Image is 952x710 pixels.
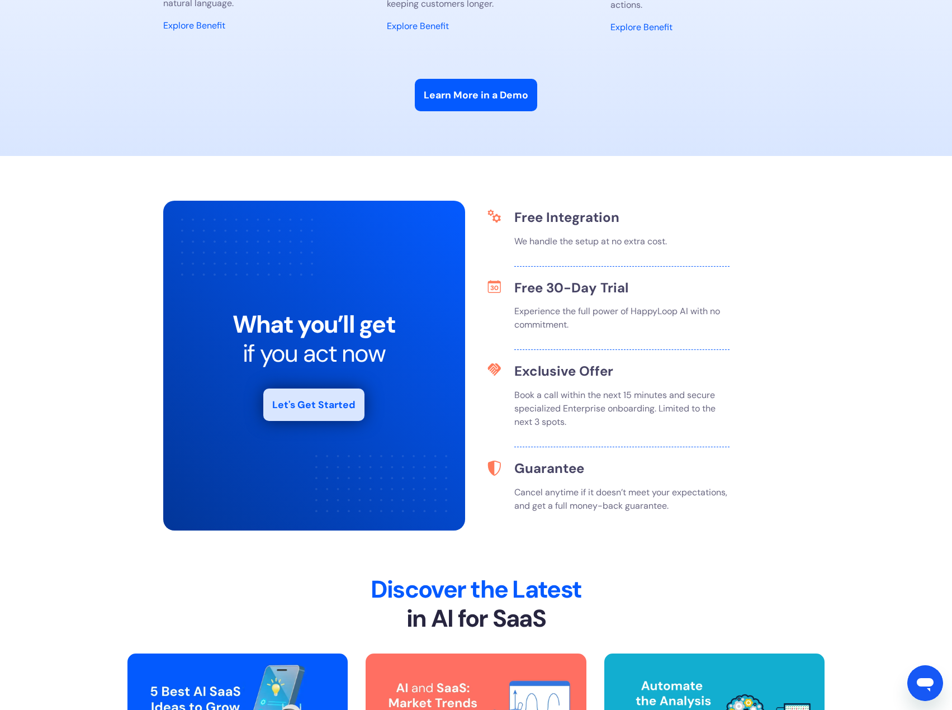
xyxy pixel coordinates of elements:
div: Learn More in a Demo [424,88,528,102]
img: Graphic indicating a 30-day free trial period for HappyLoop AI. [487,280,501,293]
p: We handle the setup at no extra cost. [514,235,789,248]
iframe: Button to launch messaging window, conversation in progress [907,665,943,701]
p: Book a call within the next 15 minutes and secure specialized Enterprise onboarding. Limited to t... [514,389,730,429]
img: Pattern of decorative dots used for visual appeal. [181,219,313,276]
a: Learn More About This Benefit [610,21,672,33]
a: Learn More in a Demo [415,79,537,111]
img: Pattern of decorative dots used for visual appeal. [315,455,447,513]
h3: Free 30-Day Trial [514,280,789,296]
h2: What you’ll get [163,310,465,368]
h3: Exclusive Offer [514,363,789,380]
h3: Guarantee [514,461,789,477]
img: Icon of a gear, representing settings or configuration options. [487,210,501,223]
a: Learn More About This Benefit [387,20,449,32]
img: Graphic indicating a 30-day free trial period for HappyLoop AI. [487,363,501,375]
h2: Discover the Latest [127,575,825,633]
p: Cancel anytime if it doesn’t meet your expectations, and get a full money-back guarantee. [514,486,730,513]
div: Let's Get Started [272,397,356,412]
h3: Free Integration [514,210,789,226]
span: if you act now [243,338,385,369]
a: Let's Get Started [263,389,364,421]
span: in AI for SaaS [406,603,546,634]
p: Experience the full power of HappyLoop AI with no commitment. [514,305,730,332]
img: Icon of a shield, representing security and protection of data. [487,461,501,476]
a: Learn More About This Benefit [163,20,225,31]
